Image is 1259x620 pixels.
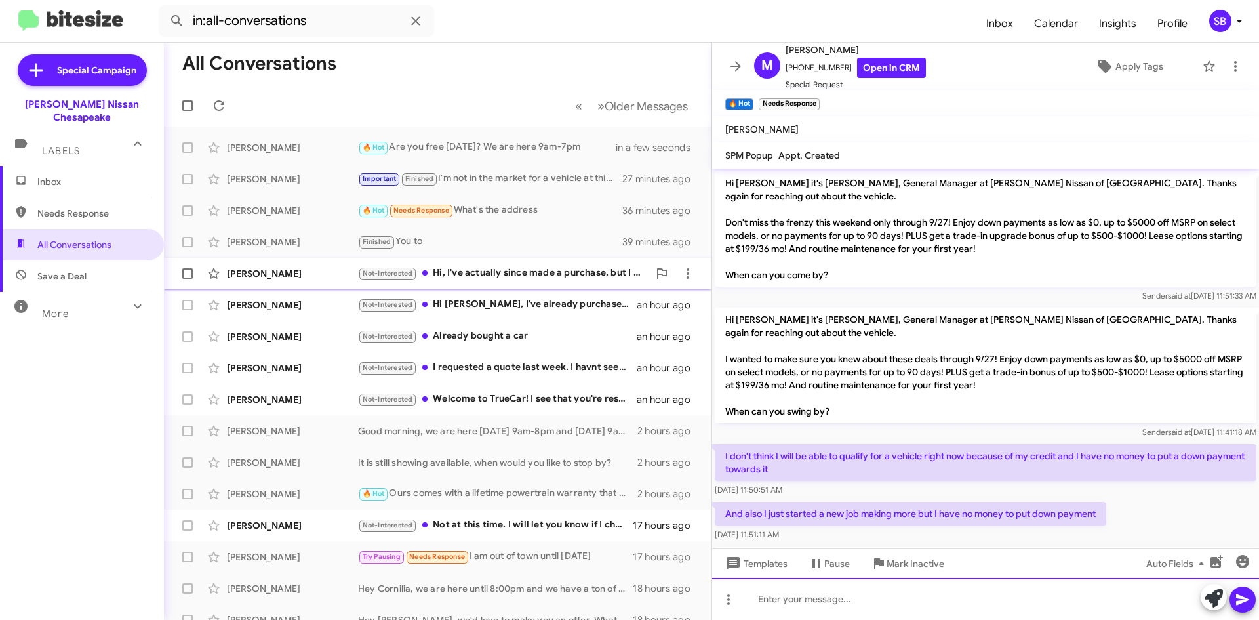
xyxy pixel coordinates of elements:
a: Inbox [976,5,1024,43]
div: 36 minutes ago [622,204,701,217]
div: 17 hours ago [633,550,701,564]
div: an hour ago [637,299,701,312]
div: You to [358,234,622,249]
div: [PERSON_NAME] [227,236,358,249]
nav: Page navigation example [568,93,696,119]
div: Hi [PERSON_NAME], I've already purchased a vehicle, thank you for following up.... [358,297,637,312]
span: Important [363,175,397,183]
span: Needs Response [409,552,465,561]
div: [PERSON_NAME] [227,424,358,438]
button: Apply Tags [1062,54,1196,78]
p: We have over 40 lenders that work with all credit ranges and not all of them require money down. ... [715,547,1256,596]
span: M [761,55,773,76]
small: Needs Response [759,98,819,110]
span: 🔥 Hot [363,206,385,215]
div: in a few seconds [622,141,701,154]
span: Templates [723,552,788,575]
div: [PERSON_NAME] [227,393,358,406]
div: Are you free [DATE]? We are here 9am-7pm [358,140,622,155]
span: More [42,308,69,320]
div: I'm not in the market for a vehicle at this time [358,171,622,186]
span: Save a Deal [37,270,87,283]
button: Mark Inactive [860,552,955,575]
span: Finished [363,238,391,246]
div: [PERSON_NAME] [227,362,358,375]
span: Labels [42,145,80,157]
div: 17 hours ago [633,519,701,532]
span: Not-Interested [363,363,413,372]
div: [PERSON_NAME] [227,299,358,312]
div: an hour ago [637,330,701,343]
span: Older Messages [605,99,688,114]
div: [PERSON_NAME] [227,267,358,280]
div: [PERSON_NAME] [227,456,358,469]
span: [PERSON_NAME] [725,123,799,135]
div: [PERSON_NAME] [227,519,358,532]
span: Try Pausing [363,552,401,561]
a: Insights [1089,5,1147,43]
div: I requested a quote last week. I havnt seen anything with a quote. [358,360,637,375]
span: Finished [405,175,434,183]
div: What's the address [358,203,622,218]
span: Mark Inactive [887,552,944,575]
div: [PERSON_NAME] [227,582,358,595]
button: Previous [567,93,590,119]
span: Auto Fields [1146,552,1209,575]
span: [DATE] 11:50:51 AM [715,485,782,495]
span: [DATE] 11:51:11 AM [715,529,779,539]
div: Hi, I've actually since made a purchase, but I appreciate you reaching out [358,266,649,281]
span: Pause [824,552,850,575]
span: said at [1168,427,1191,437]
p: Hi [PERSON_NAME] it's [PERSON_NAME], General Manager at [PERSON_NAME] Nissan of [GEOGRAPHIC_DATA]... [715,171,1256,287]
span: SPM Popup [725,150,773,161]
a: Calendar [1024,5,1089,43]
div: [PERSON_NAME] [227,141,358,154]
div: Ours comes with a lifetime powertrain warranty that covers your engine transmission and drivetrai... [358,486,637,501]
a: Special Campaign [18,54,147,86]
span: Inbox [37,175,149,188]
input: Search [159,5,434,37]
span: Apply Tags [1115,54,1163,78]
div: an hour ago [637,393,701,406]
div: Not at this time. I will let you know if I change my mind [358,518,633,533]
span: [PHONE_NUMBER] [786,58,926,78]
p: And also I just started a new job making more but I have no money to put down payment [715,502,1106,526]
div: an hour ago [637,362,701,375]
div: Hey Cornilia, we are here until 8:00pm and we have a ton of new and used Pathfinders we can show ... [358,582,633,595]
a: Profile [1147,5,1198,43]
span: 🔥 Hot [363,489,385,498]
div: 39 minutes ago [622,236,701,249]
span: Not-Interested [363,300,413,309]
div: 18 hours ago [633,582,701,595]
span: All Conversations [37,238,111,251]
div: I am out of town until [DATE] [358,549,633,564]
div: [PERSON_NAME] [227,487,358,501]
button: Next [590,93,696,119]
span: Not-Interested [363,269,413,278]
button: SB [1198,10,1245,32]
div: 27 minutes ago [622,173,701,186]
span: Special Request [786,78,926,91]
span: Needs Response [37,207,149,220]
a: Open in CRM [857,58,926,78]
div: [PERSON_NAME] [227,204,358,217]
div: [PERSON_NAME] [227,550,358,564]
span: Not-Interested [363,395,413,403]
button: Pause [798,552,860,575]
div: Already bought a car [358,329,637,344]
span: « [575,98,582,114]
span: Needs Response [393,206,449,215]
div: [PERSON_NAME] [227,173,358,186]
span: Appt. Created [778,150,840,161]
button: Auto Fields [1136,552,1220,575]
h1: All Conversations [182,53,336,74]
span: Sender [DATE] 11:41:18 AM [1142,427,1256,437]
div: Welcome to TrueCar! I see that you're responding to a customer. If this is correct, please enter ... [358,392,637,407]
button: Templates [712,552,798,575]
span: » [597,98,605,114]
span: said at [1168,291,1191,300]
